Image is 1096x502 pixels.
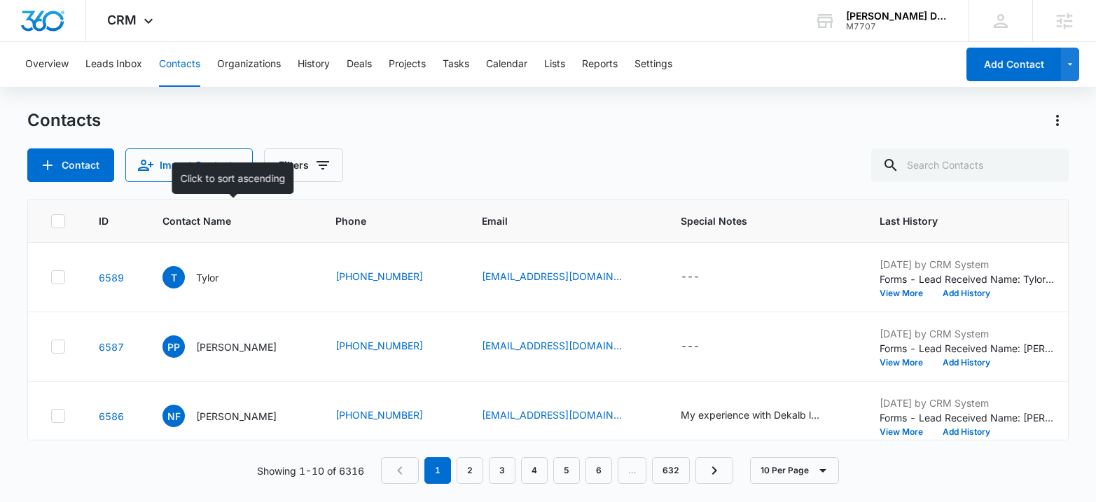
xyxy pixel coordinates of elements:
[25,42,69,87] button: Overview
[389,42,426,87] button: Projects
[933,358,1000,367] button: Add History
[335,214,428,228] span: Phone
[933,428,1000,436] button: Add History
[264,148,343,182] button: Filters
[217,42,281,87] button: Organizations
[424,457,451,484] em: 1
[85,42,142,87] button: Leads Inbox
[750,457,839,484] button: 10 Per Page
[172,162,294,194] div: Click to sort ascending
[681,338,700,355] div: ---
[880,289,933,298] button: View More
[585,457,612,484] a: Page 6
[681,214,826,228] span: Special Notes
[846,11,948,22] div: account name
[162,266,244,288] div: Contact Name - Tylor - Select to Edit Field
[521,457,548,484] a: Page 4
[582,42,618,87] button: Reports
[880,341,1055,356] p: Forms - Lead Received Name: [PERSON_NAME] Email: [EMAIL_ADDRESS][DOMAIN_NAME] Phone: [PHONE_NUMBE...
[482,407,647,424] div: Email - nnfenner1@gmail.com - Select to Edit Field
[482,269,622,284] a: [EMAIL_ADDRESS][DOMAIN_NAME]
[482,338,622,353] a: [EMAIL_ADDRESS][DOMAIN_NAME]
[681,338,725,355] div: Special Notes - - Select to Edit Field
[1046,109,1069,132] button: Actions
[335,269,423,284] a: [PHONE_NUMBER]
[99,272,124,284] a: Navigate to contact details page for Tylor
[162,405,185,427] span: NF
[933,289,1000,298] button: Add History
[457,457,483,484] a: Page 2
[681,407,821,422] div: My experience with Dekalb location was very disappointing beginning to end. Apparently a poorly m...
[634,42,672,87] button: Settings
[486,42,527,87] button: Calendar
[347,42,372,87] button: Deals
[880,326,1055,341] p: [DATE] by CRM System
[544,42,565,87] button: Lists
[695,457,733,484] a: Next Page
[553,457,580,484] a: Page 5
[335,269,448,286] div: Phone - (563) 580-1046 - Select to Edit Field
[162,214,282,228] span: Contact Name
[880,214,1034,228] span: Last History
[681,407,846,424] div: Special Notes - My experience with Dekalb location was very disappointing beginning to end. Appar...
[162,335,302,358] div: Contact Name - Pat Peterson - Select to Edit Field
[99,410,124,422] a: Navigate to contact details page for Nona Fenner
[99,214,109,228] span: ID
[880,257,1055,272] p: [DATE] by CRM System
[652,457,690,484] a: Page 632
[196,409,277,424] p: [PERSON_NAME]
[482,407,622,422] a: [EMAIL_ADDRESS][DOMAIN_NAME]
[880,396,1055,410] p: [DATE] by CRM System
[162,335,185,358] span: PP
[482,214,627,228] span: Email
[489,457,515,484] a: Page 3
[257,463,364,478] p: Showing 1-10 of 6316
[196,270,218,285] p: Tylor
[162,405,302,427] div: Contact Name - Nona Fenner - Select to Edit Field
[125,148,253,182] button: Import Contacts
[162,266,185,288] span: T
[482,338,647,355] div: Email - plp6155@gmail.com - Select to Edit Field
[298,42,330,87] button: History
[335,338,423,353] a: [PHONE_NUMBER]
[966,48,1061,81] button: Add Contact
[196,340,277,354] p: [PERSON_NAME]
[107,13,137,27] span: CRM
[880,272,1055,286] p: Forms - Lead Received Name: Tylor Email: [PERSON_NAME][EMAIL_ADDRESS][DOMAIN_NAME] Phone: [PHONE_...
[846,22,948,32] div: account id
[482,269,647,286] div: Email - tylorjmau@gmail.com - Select to Edit Field
[335,407,448,424] div: Phone - (815) 764-5674 - Select to Edit Field
[159,42,200,87] button: Contacts
[335,338,448,355] div: Phone - (815) 637-0601 - Select to Edit Field
[681,269,700,286] div: ---
[443,42,469,87] button: Tasks
[681,269,725,286] div: Special Notes - - Select to Edit Field
[381,457,733,484] nav: Pagination
[335,407,423,422] a: [PHONE_NUMBER]
[880,358,933,367] button: View More
[27,110,101,131] h1: Contacts
[27,148,114,182] button: Add Contact
[880,428,933,436] button: View More
[99,341,124,353] a: Navigate to contact details page for Pat Peterson
[880,410,1055,425] p: Forms - Lead Received Name: [PERSON_NAME] Email: [EMAIL_ADDRESS][DOMAIN_NAME] Phone: [PHONE_NUMBE...
[871,148,1069,182] input: Search Contacts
